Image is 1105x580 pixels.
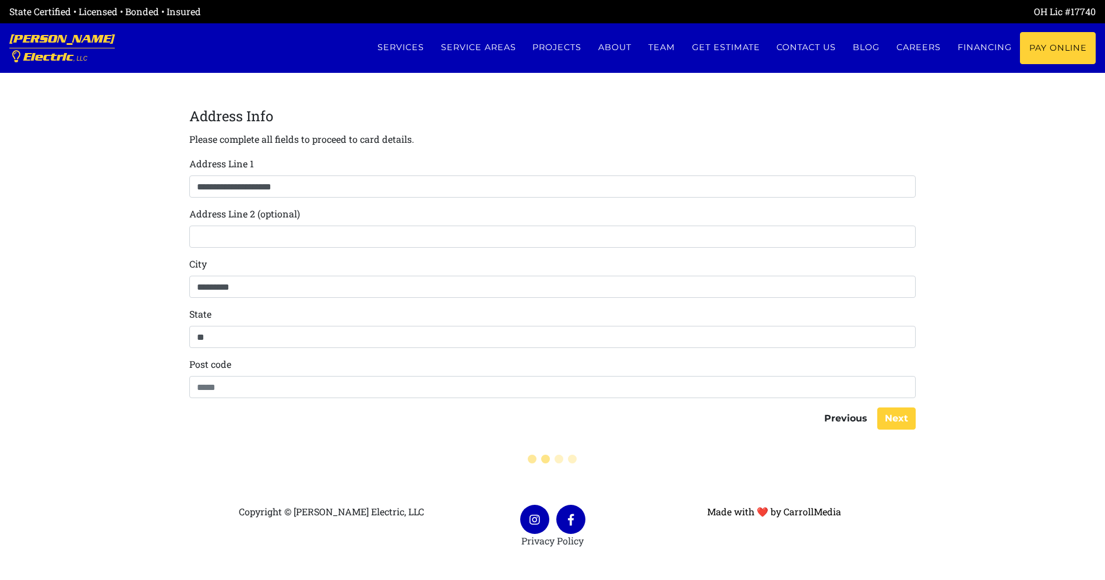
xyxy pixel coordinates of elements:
[707,505,841,518] a: Made with ❤ by CarrollMedia
[1020,32,1096,64] a: Pay Online
[73,55,87,62] span: , LLC
[590,32,640,63] a: About
[877,407,916,430] button: Next
[640,32,684,63] a: Team
[524,32,590,63] a: Projects
[817,407,875,430] button: Previous
[9,23,115,73] a: [PERSON_NAME] Electric, LLC
[189,106,916,126] legend: Address Info
[189,307,211,321] label: State
[553,5,1096,19] div: OH Lic #17740
[888,32,949,63] a: Careers
[432,32,524,63] a: Service Areas
[949,32,1020,63] a: Financing
[189,131,414,147] p: Please complete all fields to proceed to card details.
[189,157,254,171] label: Address Line 1
[239,505,424,518] span: Copyright © [PERSON_NAME] Electric, LLC
[189,207,300,221] label: Address Line 2 (optional)
[845,32,888,63] a: Blog
[189,357,231,371] label: Post code
[768,32,845,63] a: Contact us
[521,535,584,547] a: Privacy Policy
[369,32,432,63] a: Services
[683,32,768,63] a: Get estimate
[9,5,553,19] div: State Certified • Licensed • Bonded • Insured
[189,257,207,271] label: City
